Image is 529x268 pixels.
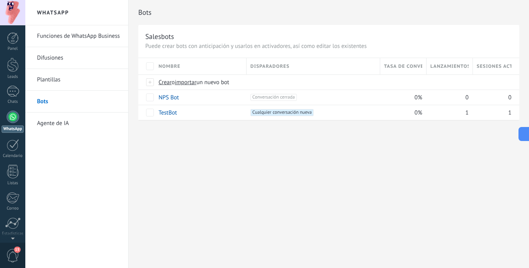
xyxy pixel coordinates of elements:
[14,247,21,253] span: 15
[138,5,519,20] h2: Bots
[145,42,512,50] p: Puede crear bots con anticipación y usarlos en activadores, así como editar los existentes
[508,109,511,116] span: 1
[427,90,469,105] div: 0
[427,105,469,120] div: 1
[380,105,423,120] div: 0%
[145,32,174,41] div: Salesbots
[175,79,197,86] span: importar
[25,69,128,91] li: Plantillas
[466,94,469,101] span: 0
[159,79,172,86] span: Crear
[2,206,24,211] div: Correo
[473,90,511,105] div: 0
[473,75,511,90] div: Bots
[172,79,175,86] span: o
[2,46,24,51] div: Panel
[25,25,128,47] li: Funciones de WhatsApp Business
[466,109,469,116] span: 1
[159,63,180,70] span: Nombre
[2,153,24,159] div: Calendario
[477,63,511,70] span: Sesiones activas
[2,181,24,186] div: Listas
[414,109,422,116] span: 0%
[384,63,422,70] span: Tasa de conversión
[37,25,120,47] a: Funciones de WhatsApp Business
[250,94,297,101] span: Conversación cerrada
[37,69,120,91] a: Plantillas
[250,63,289,70] span: Disparadores
[25,113,128,134] li: Agente de IA
[414,94,422,101] span: 0%
[430,63,469,70] span: Lanzamientos totales
[427,75,469,90] div: Bots
[508,94,511,101] span: 0
[25,91,128,113] li: Bots
[196,79,229,86] span: un nuevo bot
[250,109,314,116] span: Cualquier conversación nueva
[37,91,120,113] a: Bots
[37,47,120,69] a: Difusiones
[25,47,128,69] li: Difusiones
[2,74,24,79] div: Leads
[2,99,24,104] div: Chats
[380,90,423,105] div: 0%
[473,105,511,120] div: 1
[159,94,179,101] a: NPS Bot
[159,109,177,116] a: TestBot
[2,125,24,133] div: WhatsApp
[37,113,120,134] a: Agente de IA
